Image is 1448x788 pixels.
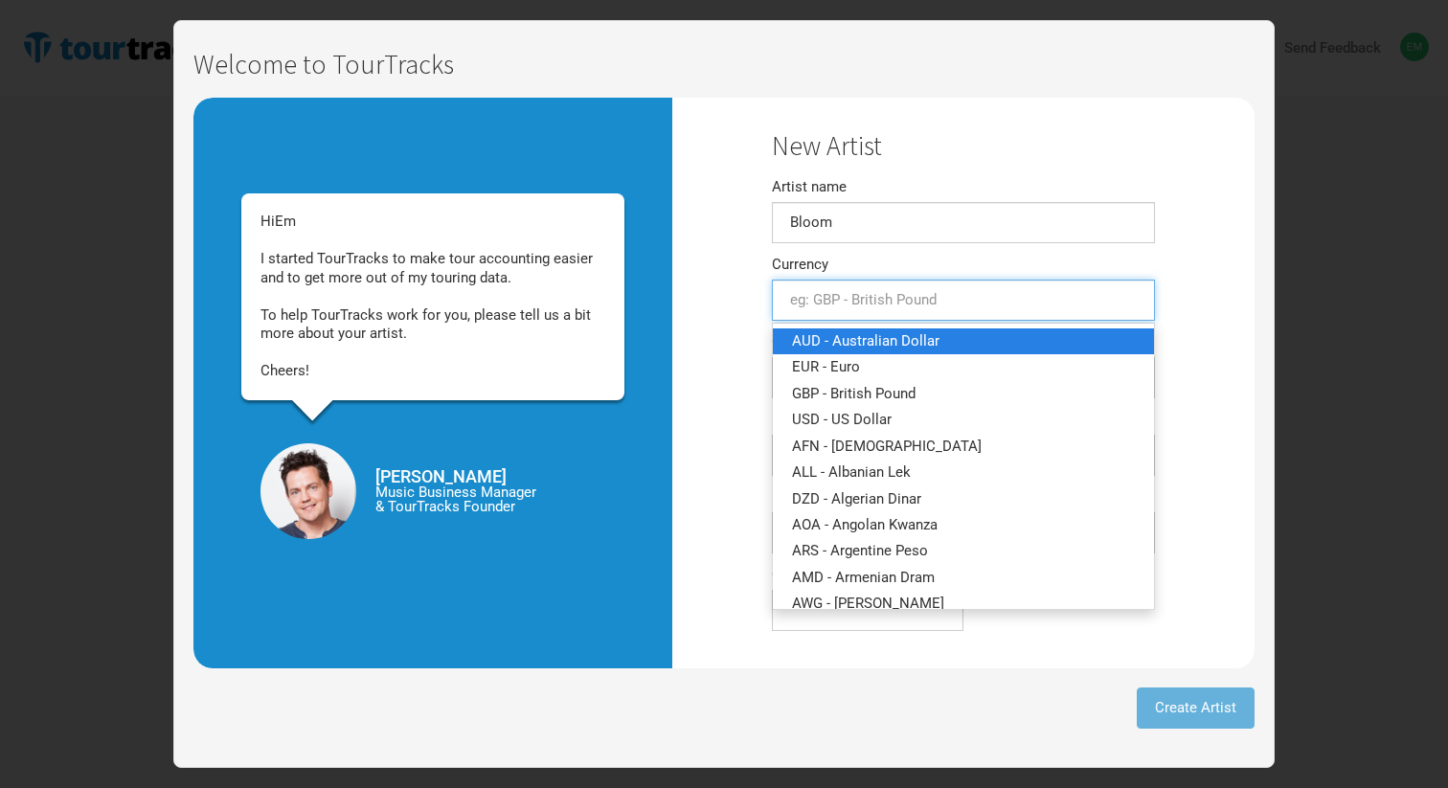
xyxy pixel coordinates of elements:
h1: Welcome to TourTracks [193,50,1255,79]
span: AUD - Australian Dollar [792,332,939,349]
a: ARS - Argentine Peso [773,538,1154,564]
label: Artist name [772,180,847,194]
span: ALL - Albanian Lek [792,463,911,481]
span: EUR - Euro [792,358,860,375]
strong: [PERSON_NAME] [375,466,507,486]
span: Music Business Manager & TourTracks Founder [375,469,536,515]
span: GBP - British Pound [792,384,916,401]
li: AWG - Aruban Florin [773,591,1154,617]
span: AMD - Armenian Dram [792,568,935,585]
a: EUR - Euro [773,354,1154,380]
li: AFN - Afghan Afghani [773,433,1154,459]
span: USD - US Dollar [792,411,892,428]
span: Hi I started TourTracks to make tour accounting easier and to get more out of my touring data. To... [260,213,593,379]
a: USD - US Dollar [773,407,1154,433]
h1: New Artist [772,131,1155,161]
input: eg: GBP - British Pound [772,280,1155,321]
span: ARS - Argentine Peso [792,542,928,559]
button: Create Artist [1137,687,1255,729]
img: TH_HS_200x161px.png [252,443,372,592]
a: ALL - Albanian Lek [773,460,1154,485]
a: AMD - Armenian Dram [773,564,1154,590]
span: AWG - [PERSON_NAME] [792,595,944,612]
a: DZD - Algerian Dinar [773,485,1154,511]
span: Create Artist [1155,699,1236,716]
span: AFN - [DEMOGRAPHIC_DATA] [792,437,982,454]
label: Currency [772,258,828,272]
a: AOA - Angolan Kwanza [773,512,1154,538]
span: AOA - Angolan Kwanza [792,516,938,533]
span: DZD - Algerian Dinar [792,489,921,507]
a: AUD - Australian Dollar [773,328,1154,354]
a: AWG - [PERSON_NAME] [773,591,1154,617]
a: GBP - British Pound [773,380,1154,406]
span: Em [275,213,296,230]
a: AFN - [DEMOGRAPHIC_DATA] [773,433,1154,459]
input: e.g. Bruce Springsteen [772,202,1155,243]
